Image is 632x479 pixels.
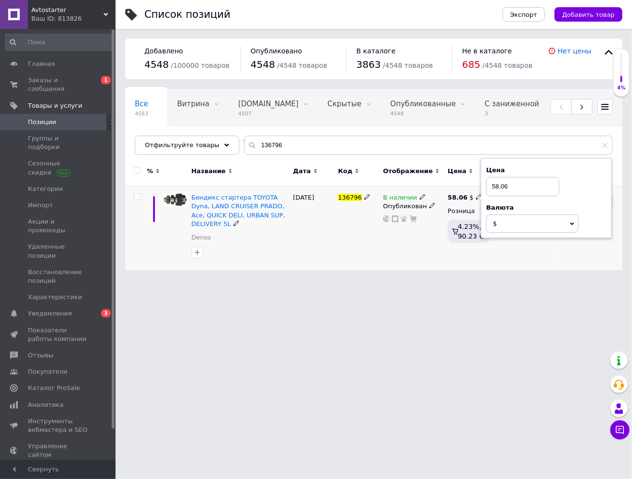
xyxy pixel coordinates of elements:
span: Характеристики [28,293,82,302]
span: / 4548 товаров [277,62,327,69]
span: [DOMAIN_NAME] [238,100,298,108]
span: Уведомления [28,309,72,318]
span: Акции и промокоды [28,217,89,235]
span: 4563 [135,110,148,117]
span: Экспорт [510,11,537,18]
span: Показатели работы компании [28,326,89,343]
span: 3 [101,309,111,317]
span: 1 [101,76,111,84]
span: С заниженной ценой, Оп... [485,100,587,108]
span: Позиции [28,118,56,126]
span: Цена [448,167,466,176]
button: Добавить товар [555,7,622,22]
span: 136796 [338,194,362,201]
span: Добавлено [144,47,183,55]
span: Заказы и сообщения [28,76,89,93]
span: Код [338,167,352,176]
span: Инструменты вебмастера и SEO [28,417,89,434]
span: Отзывы [28,351,53,360]
span: Импорт [28,201,53,210]
span: Управление сайтом [28,442,89,459]
button: Чат с покупателем [610,420,630,440]
span: Главная [28,60,55,68]
input: Поиск [5,34,114,51]
span: Название [192,167,226,176]
input: Поиск по названию позиции, артикулу и поисковым запросам [244,136,613,155]
span: Не в каталоге [462,47,512,55]
b: 58.06 [448,194,467,201]
span: 3 [485,110,587,117]
div: Ваш ID: 813826 [31,14,116,23]
div: Цена [486,166,606,175]
button: Экспорт [503,7,545,22]
a: Denso [192,233,211,242]
span: Avtostarter [31,6,103,14]
span: Удаленные позиции [28,242,89,260]
span: Все [135,100,148,108]
span: Категории [28,185,63,193]
span: Аналитика [28,401,64,409]
a: Бендикс стартера TOYOTA Dyna, LAND CRUISER PRADO, Ace, QUICK DELI, URBAN SUP, DELIVERY 5L [192,194,285,227]
span: Опубликованные [390,100,456,108]
span: Покупатели [28,367,67,376]
div: Розница [448,207,490,215]
span: 4548 [251,59,275,70]
span: 3863 [356,59,381,70]
span: / 4548 товаров [383,62,433,69]
span: 4548 [144,59,169,70]
span: 685 [462,59,480,70]
span: Каталог ProSale [28,384,80,392]
span: 4507 [238,110,298,117]
div: 4% [614,85,629,91]
span: Восстановление позиций [28,268,89,285]
span: 4.23%, 90.23 ₴ [458,223,484,240]
span: $ [493,220,497,227]
img: Бендикс стартера TOYOTA Dyna, LAND CRUISER PRADO, Ace, QUICK DELI, URBAN SUP, DELIVERY 5L [164,193,187,206]
div: С заниженной ценой, Опубликованные [475,89,606,126]
span: Отфильтруйте товары [145,141,219,149]
span: Товары и услуги [28,101,82,110]
div: Список позиций [144,10,231,20]
span: В каталоге [356,47,395,55]
span: Группы и подборки [28,134,89,151]
span: Сезонные скидки [28,159,89,176]
span: / 100000 товаров [171,62,230,69]
span: / 4548 товаров [482,62,532,69]
span: Опубликовано [251,47,302,55]
span: Дата [293,167,311,176]
span: Отображение [383,167,433,176]
span: Добавить товар [562,11,615,18]
span: Автозаполнение характе... [135,136,237,145]
span: 4548 [390,110,456,117]
div: $ [448,193,482,202]
span: Витрина [177,100,209,108]
div: Автозаполнение характеристик [125,126,257,163]
span: % [147,167,153,176]
span: В наличии [383,194,417,204]
span: Скрытые [327,100,361,108]
a: Нет цены [558,47,592,55]
div: [DATE] [291,186,335,270]
div: Опубликован [383,202,443,211]
div: Валюта [486,203,606,212]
